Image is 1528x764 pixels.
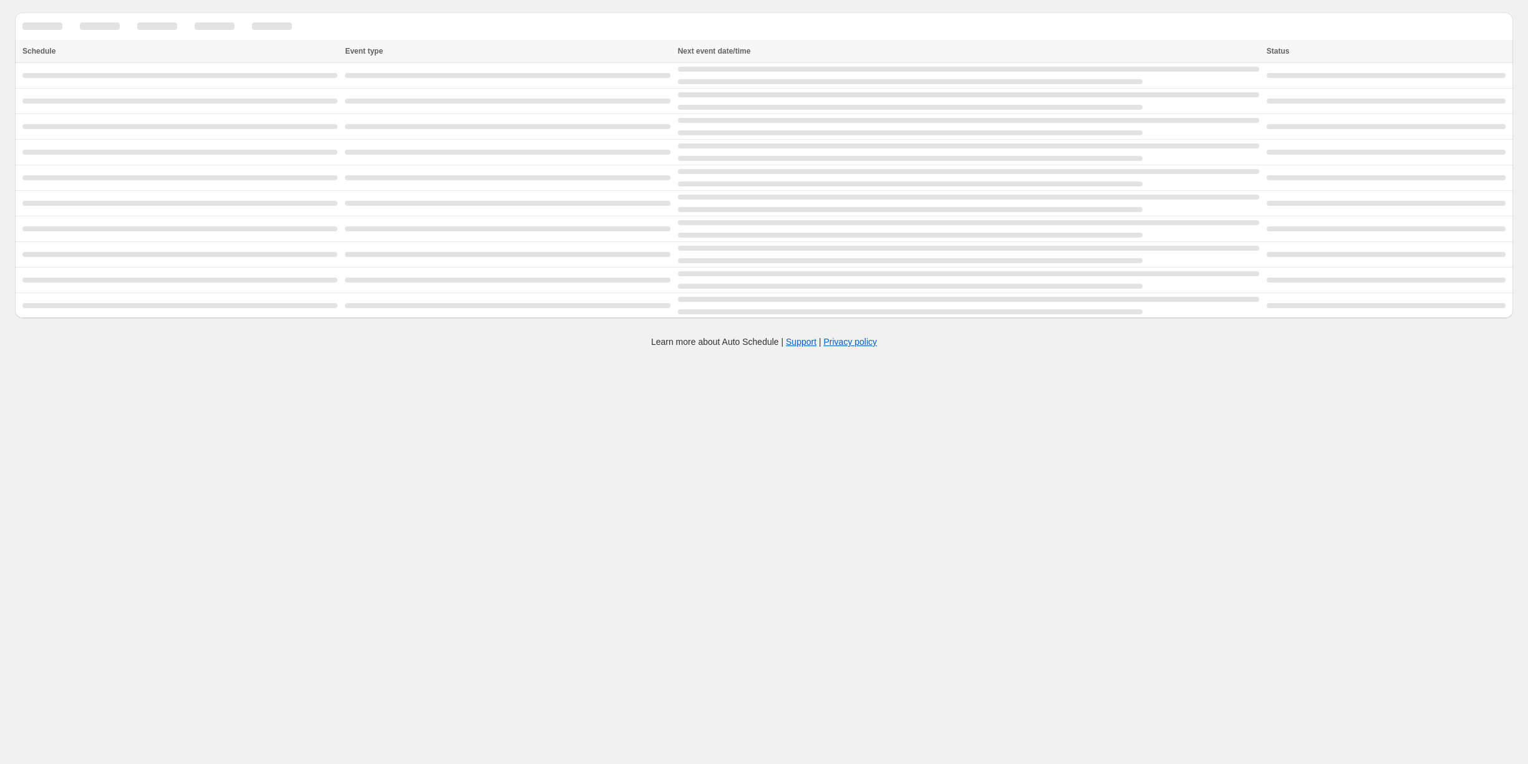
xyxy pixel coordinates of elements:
p: Learn more about Auto Schedule | | [651,336,877,348]
span: Event type [345,47,383,56]
a: Support [786,337,816,347]
span: Status [1267,47,1290,56]
span: Next event date/time [678,47,751,56]
span: Schedule [22,47,56,56]
a: Privacy policy [824,337,878,347]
